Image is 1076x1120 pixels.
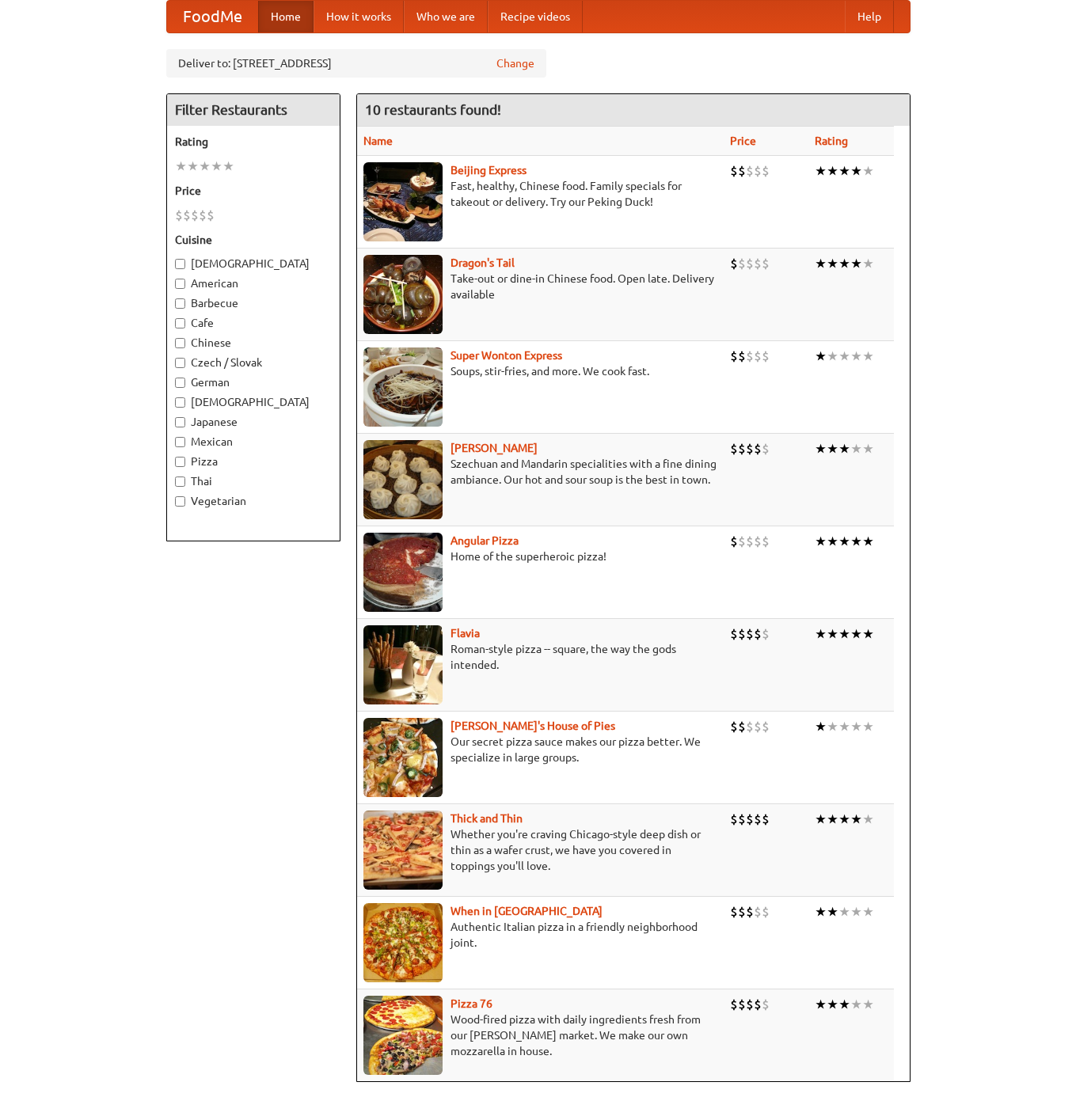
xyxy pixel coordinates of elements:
[815,162,827,180] li: ★
[175,496,185,507] input: Vegetarian
[175,454,332,469] label: Pizza
[175,397,185,408] input: [DEMOGRAPHIC_DATA]
[815,996,827,1013] li: ★
[746,347,754,365] li: $
[363,549,718,564] p: Home of the superheroic pizza!
[850,347,862,365] li: ★
[738,255,746,272] li: $
[827,440,838,457] li: ★
[850,162,862,180] li: ★
[175,335,332,351] label: Chinese
[175,434,332,450] label: Mexican
[175,476,185,487] input: Thai
[746,255,754,272] li: $
[363,718,443,797] img: luigis.jpg
[815,135,848,147] a: Rating
[838,255,850,272] li: ★
[175,275,332,291] label: American
[451,719,615,732] a: [PERSON_NAME]'s House of Pies
[175,232,332,248] h5: Cuisine
[754,347,762,365] li: $
[191,207,199,224] li: $
[827,718,838,735] li: ★
[488,1,583,32] a: Recipe videos
[850,811,862,828] li: ★
[850,996,862,1013] li: ★
[175,298,185,309] input: Barbecue
[451,905,603,917] b: When in [GEOGRAPHIC_DATA]
[815,347,827,365] li: ★
[762,162,770,180] li: $
[815,811,827,828] li: ★
[363,255,443,334] img: dragon.jpg
[746,811,754,828] li: $
[862,347,874,365] li: ★
[451,812,523,825] a: Thick and Thin
[746,996,754,1013] li: $
[762,533,770,550] li: $
[762,347,770,365] li: $
[754,718,762,735] li: $
[730,996,738,1013] li: $
[838,533,850,550] li: ★
[175,295,332,311] label: Barbecue
[175,315,332,331] label: Cafe
[850,625,862,643] li: ★
[363,996,443,1075] img: pizza76.jpg
[730,135,756,147] a: Price
[815,533,827,550] li: ★
[827,811,838,828] li: ★
[183,207,191,224] li: $
[175,256,332,271] label: [DEMOGRAPHIC_DATA]
[404,1,488,32] a: Who we are
[211,158,222,175] li: ★
[754,625,762,643] li: $
[862,440,874,457] li: ★
[738,162,746,180] li: $
[762,255,770,272] li: $
[738,903,746,921] li: $
[862,625,874,643] li: ★
[451,164,527,177] a: Beijing Express
[862,996,874,1013] li: ★
[167,94,340,126] h4: Filter Restaurants
[451,997,492,1010] a: Pizza 76
[175,355,332,370] label: Czech / Slovak
[451,534,519,547] a: Angular Pizza
[175,358,185,368] input: Czech / Slovak
[838,811,850,828] li: ★
[838,996,850,1013] li: ★
[363,135,393,147] a: Name
[199,158,211,175] li: ★
[363,363,718,379] p: Soups, stir-fries, and more. We cook fast.
[451,349,562,362] a: Super Wonton Express
[815,255,827,272] li: ★
[730,718,738,735] li: $
[175,259,185,269] input: [DEMOGRAPHIC_DATA]
[167,1,258,32] a: FoodMe
[815,718,827,735] li: ★
[175,279,185,289] input: American
[363,178,718,210] p: Fast, healthy, Chinese food. Family specials for takeout or delivery. Try our Peking Duck!
[175,417,185,427] input: Japanese
[175,437,185,447] input: Mexican
[363,625,443,704] img: flavia.jpg
[363,826,718,874] p: Whether you're craving Chicago-style deep dish or thin as a wafer crust, we have you covered in t...
[754,162,762,180] li: $
[754,811,762,828] li: $
[850,903,862,921] li: ★
[175,473,332,489] label: Thai
[451,442,538,454] a: [PERSON_NAME]
[738,440,746,457] li: $
[451,627,480,640] a: Flavia
[175,394,332,410] label: [DEMOGRAPHIC_DATA]
[187,158,199,175] li: ★
[746,162,754,180] li: $
[754,255,762,272] li: $
[166,49,546,78] div: Deliver to: [STREET_ADDRESS]
[762,625,770,643] li: $
[827,162,838,180] li: ★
